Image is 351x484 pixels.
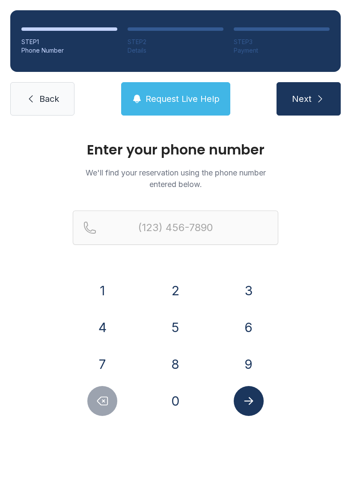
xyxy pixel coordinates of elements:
[21,38,117,46] div: STEP 1
[234,276,264,306] button: 3
[128,38,223,46] div: STEP 2
[161,276,190,306] button: 2
[73,167,278,190] p: We'll find your reservation using the phone number entered below.
[73,143,278,157] h1: Enter your phone number
[161,349,190,379] button: 8
[87,349,117,379] button: 7
[87,312,117,342] button: 4
[161,312,190,342] button: 5
[21,46,117,55] div: Phone Number
[146,93,220,105] span: Request Live Help
[234,349,264,379] button: 9
[161,386,190,416] button: 0
[292,93,312,105] span: Next
[87,276,117,306] button: 1
[234,38,330,46] div: STEP 3
[234,386,264,416] button: Submit lookup form
[234,46,330,55] div: Payment
[128,46,223,55] div: Details
[73,211,278,245] input: Reservation phone number
[39,93,59,105] span: Back
[87,386,117,416] button: Delete number
[234,312,264,342] button: 6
